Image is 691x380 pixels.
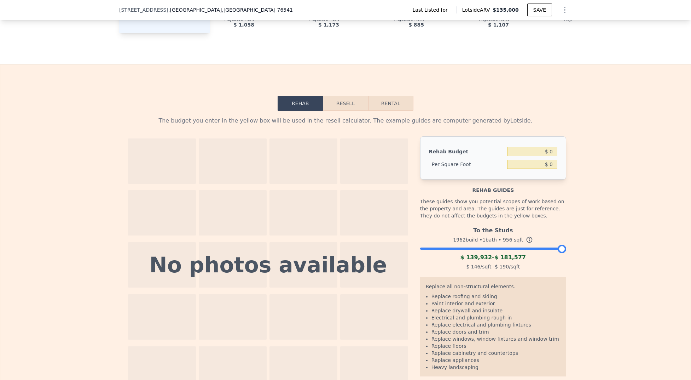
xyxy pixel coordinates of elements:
span: $ 885 [408,22,424,28]
li: Replace floors [431,342,561,350]
span: $ 1,173 [318,22,339,28]
button: Show Options [558,3,572,17]
div: 1962 build • 1 bath • sqft [420,235,566,245]
li: Replace doors and trim [431,328,561,335]
li: Replace electrical and plumbing fixtures [431,321,561,328]
li: Replace drywall and insulate [431,307,561,314]
li: Replace cabinetry and countertops [431,350,561,357]
span: 956 [503,237,512,243]
span: $ 1,107 [488,22,509,28]
li: Paint interior and exterior [431,300,561,307]
button: Resell [323,96,368,111]
span: $135,000 [493,7,519,13]
div: - [420,253,566,262]
div: These guides show you potential scopes of work based on the property and area. The guides are jus... [420,194,566,223]
div: No photos available [150,254,387,276]
li: Heavy landscaping [431,364,561,371]
button: Rehab [278,96,323,111]
span: [STREET_ADDRESS] [119,6,168,13]
span: $ 181,577 [494,254,526,261]
li: Replace appliances [431,357,561,364]
div: /sqft - /sqft [420,262,566,272]
span: Lotside ARV [462,6,493,13]
div: Rehab guides [420,180,566,194]
span: Last Listed for [413,6,451,13]
span: $ 1,058 [233,22,254,28]
span: , [GEOGRAPHIC_DATA] 76541 [222,7,293,13]
div: Per Square Foot [429,158,504,171]
span: , [GEOGRAPHIC_DATA] [168,6,293,13]
li: Replace windows, window fixtures and window trim [431,335,561,342]
li: Replace roofing and siding [431,293,561,300]
span: $ 190 [495,264,509,270]
div: The budget you enter in the yellow box will be used in the resell calculator. The example guides ... [125,117,566,125]
div: Rehab Budget [429,145,504,158]
div: Replace all non-structural elements. [426,283,561,293]
span: $ 146 [466,264,480,270]
button: Rental [368,96,413,111]
button: SAVE [527,4,552,16]
li: Electrical and plumbing rough in [431,314,561,321]
div: To the Studs [420,223,566,235]
span: $ 139,932 [460,254,492,261]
